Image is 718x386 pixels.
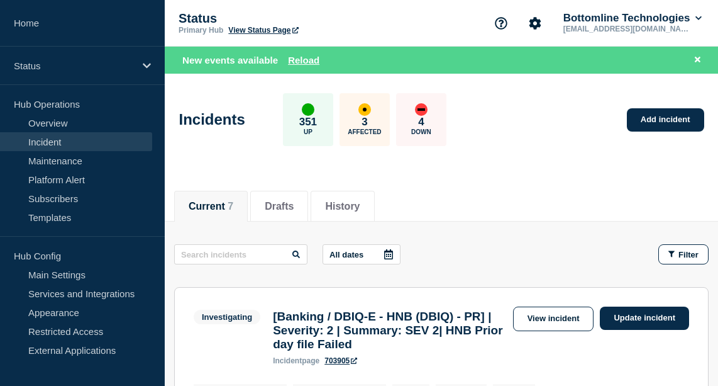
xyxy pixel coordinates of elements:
[325,201,360,212] button: History
[561,12,704,25] button: Bottomline Technologies
[179,111,245,128] h1: Incidents
[179,11,430,26] p: Status
[362,116,367,128] p: 3
[288,55,319,65] button: Reload
[513,307,594,331] a: View incident
[678,250,699,259] span: Filter
[179,26,223,35] p: Primary Hub
[358,103,371,116] div: affected
[411,128,431,135] p: Down
[273,310,506,351] h3: [Banking / DBIQ-E - HNB (DBIQ) - PR] | Severity: 2 | Summary: SEV 2| HNB Prior day file Failed
[324,356,357,365] a: 703905
[228,26,298,35] a: View Status Page
[323,244,400,264] button: All dates
[14,60,135,71] p: Status
[418,116,424,128] p: 4
[174,244,307,264] input: Search incidents
[194,310,260,324] span: Investigating
[348,128,381,135] p: Affected
[658,244,709,264] button: Filter
[488,10,514,37] button: Support
[304,128,312,135] p: Up
[265,201,294,212] button: Drafts
[561,25,692,33] p: [EMAIL_ADDRESS][DOMAIN_NAME]
[228,201,233,212] span: 7
[522,10,548,37] button: Account settings
[627,108,704,132] a: Add incident
[329,250,363,259] p: All dates
[299,116,317,128] p: 351
[273,356,319,365] p: page
[273,356,302,365] span: incident
[189,201,233,212] button: Current 7
[182,55,278,65] span: New events available
[600,307,689,330] a: Update incident
[415,103,428,116] div: down
[302,103,314,116] div: up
